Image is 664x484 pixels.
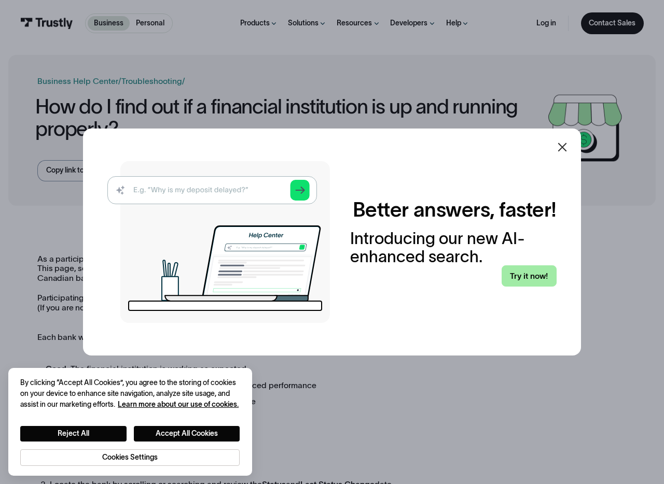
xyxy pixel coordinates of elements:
a: Try it now! [502,265,557,287]
button: Reject All [20,426,127,441]
h2: Better answers, faster! [353,197,557,222]
button: Cookies Settings [20,449,240,465]
a: More information about your privacy, opens in a new tab [118,401,239,408]
div: By clicking “Accept All Cookies”, you agree to the storing of cookies on your device to enhance s... [20,378,240,410]
button: Accept All Cookies [134,426,240,441]
div: Cookie banner [8,368,252,476]
div: Privacy [20,378,240,465]
div: Introducing our new AI-enhanced search. [350,230,557,265]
